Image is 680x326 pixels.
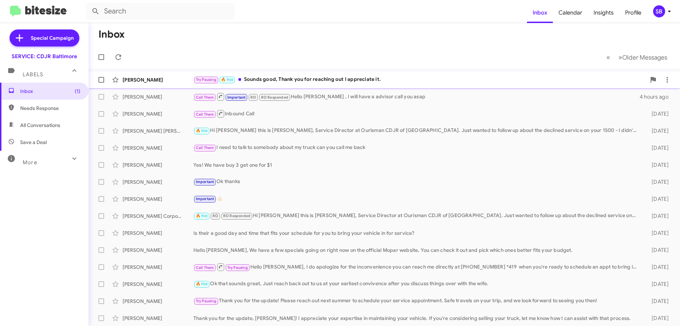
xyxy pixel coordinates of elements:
span: » [618,53,622,62]
div: [DATE] [640,247,674,254]
div: Hi [PERSON_NAME] this is [PERSON_NAME], Service Director at Ourisman CDJR of [GEOGRAPHIC_DATA]. J... [193,127,640,135]
a: Insights [588,2,619,23]
div: [DATE] [640,264,674,271]
div: [PERSON_NAME] [123,247,193,254]
span: Inbox [20,88,80,95]
span: Labels [23,71,43,78]
div: I need to talk to somebody about my truck can you call me back [193,144,640,152]
div: [PERSON_NAME] [123,264,193,271]
div: Thank you for the update, [PERSON_NAME]! I appreciate your expertise in maintaining your vehicle.... [193,315,640,322]
span: Special Campaign [31,34,74,42]
div: Hello [PERSON_NAME], We have a few specials going on right now on the official Mopar website, You... [193,247,640,254]
div: [PERSON_NAME] [123,110,193,117]
span: Call Them [196,95,214,100]
button: Next [614,50,671,65]
div: [DATE] [640,281,674,288]
div: [PERSON_NAME] Corporal [123,212,193,220]
span: Call Them [196,145,214,150]
span: « [606,53,610,62]
div: 👍🏻 [193,195,640,203]
span: Older Messages [622,54,667,61]
div: Ok that sounds great, Just reach back out to us at your earliest convivence after you discuss thi... [193,280,640,288]
span: Save a Deal [20,139,47,146]
span: Try Pausing [196,77,216,82]
div: [PERSON_NAME] [123,281,193,288]
span: 🔥 Hot [196,214,208,218]
div: [PERSON_NAME] [123,161,193,168]
span: 🔥 Hot [221,77,233,82]
a: Calendar [553,2,588,23]
div: [PERSON_NAME] [123,76,193,83]
div: Sounds good, Thank you for reaching out I appreciate it. [193,76,646,84]
span: Important [196,179,214,184]
div: [DATE] [640,315,674,322]
span: Call Them [196,112,214,117]
div: [DATE] [640,230,674,237]
div: [PERSON_NAME] [123,93,193,100]
span: 🔥 Hot [196,128,208,133]
div: [PERSON_NAME] [PERSON_NAME] [123,127,193,134]
div: [DATE] [640,161,674,168]
div: [PERSON_NAME] [123,315,193,322]
div: [DATE] [640,144,674,151]
span: RO [250,95,256,100]
span: Call Them [196,265,214,270]
div: SB [653,5,665,17]
span: 🔥 Hot [196,282,208,286]
div: Yes! We have buy 3 get one for $1 [193,161,640,168]
a: Special Campaign [10,29,79,46]
nav: Page navigation example [602,50,671,65]
div: [PERSON_NAME] [123,178,193,186]
div: [DATE] [640,298,674,305]
div: 4 hours ago [640,93,674,100]
div: Inbound Call [193,109,640,118]
span: Important [227,95,246,100]
span: Try Pausing [196,299,216,303]
div: [DATE] [640,212,674,220]
span: Important [196,197,214,201]
span: RO Responded [261,95,288,100]
div: Hello [PERSON_NAME] , I will have a advisor call you asap [193,92,640,101]
div: [PERSON_NAME] [123,230,193,237]
span: RO Responded [223,214,250,218]
button: Previous [602,50,614,65]
a: Profile [619,2,647,23]
div: Ok thanks [193,178,640,186]
div: [DATE] [640,110,674,117]
span: All Conversations [20,122,60,129]
div: [PERSON_NAME] [123,144,193,151]
span: More [23,159,37,166]
div: Hi [PERSON_NAME] this is [PERSON_NAME], Service Director at Ourisman CDJR of [GEOGRAPHIC_DATA]. J... [193,212,640,220]
div: [DATE] [640,195,674,203]
div: [DATE] [640,178,674,186]
h1: Inbox [98,29,125,40]
a: Inbox [527,2,553,23]
div: [PERSON_NAME] [123,298,193,305]
div: Hello [PERSON_NAME], I do apologize for the inconvenience you can reach me directly at [PHONE_NUM... [193,263,640,271]
span: Needs Response [20,105,80,112]
div: SERVICE: CDJR Baltimore [12,53,77,60]
span: Try Pausing [227,265,248,270]
div: Is their a good day and time that fits your schedule for you to bring your vehicle in for service? [193,230,640,237]
div: [PERSON_NAME] [123,195,193,203]
div: [DATE] [640,127,674,134]
button: SB [647,5,672,17]
div: Thank you for the update! Please reach out next summer to schedule your service appointment. Safe... [193,297,640,305]
input: Search [86,3,234,20]
span: (1) [75,88,80,95]
span: RO [212,214,218,218]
